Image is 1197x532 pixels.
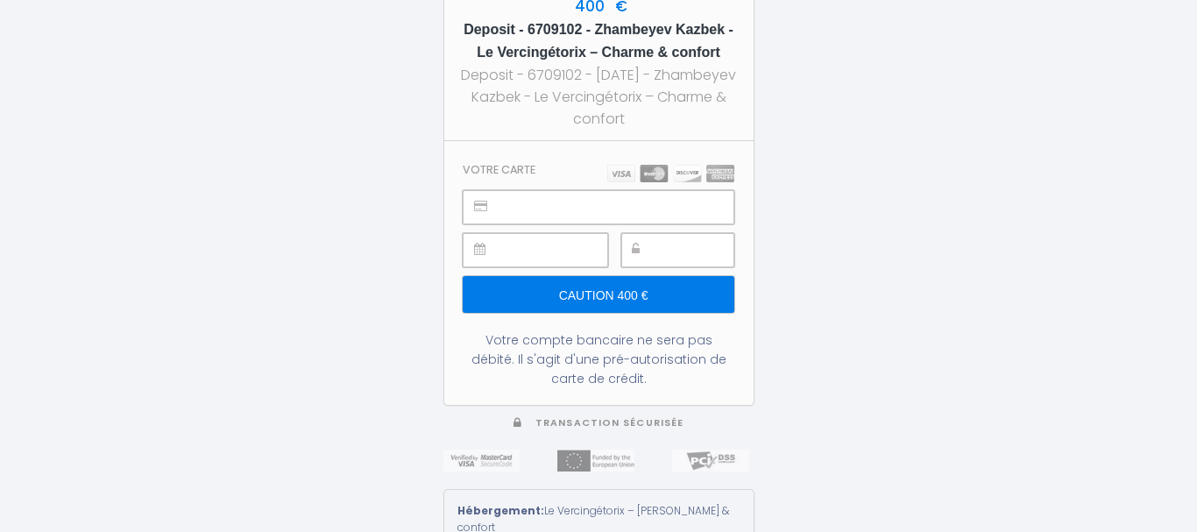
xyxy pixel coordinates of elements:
[460,18,738,64] h5: Deposit - 6709102 - Zhambeyev Kazbek - Le Vercingétorix – Charme & confort
[502,234,606,266] iframe: Secure payment input frame
[661,234,733,266] iframe: Secure payment input frame
[535,416,683,429] span: Transaction sécurisée
[460,64,738,130] div: Deposit - 6709102 - [DATE] - Zhambeyev Kazbek - Le Vercingétorix – Charme & confort
[457,503,544,518] strong: Hébergement:
[463,276,733,313] input: Caution 400 €
[502,191,733,223] iframe: Secure payment input frame
[607,165,734,182] img: carts.png
[463,330,733,388] div: Votre compte bancaire ne sera pas débité. Il s'agit d'une pré-autorisation de carte de crédit.
[463,163,535,176] h3: Votre carte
